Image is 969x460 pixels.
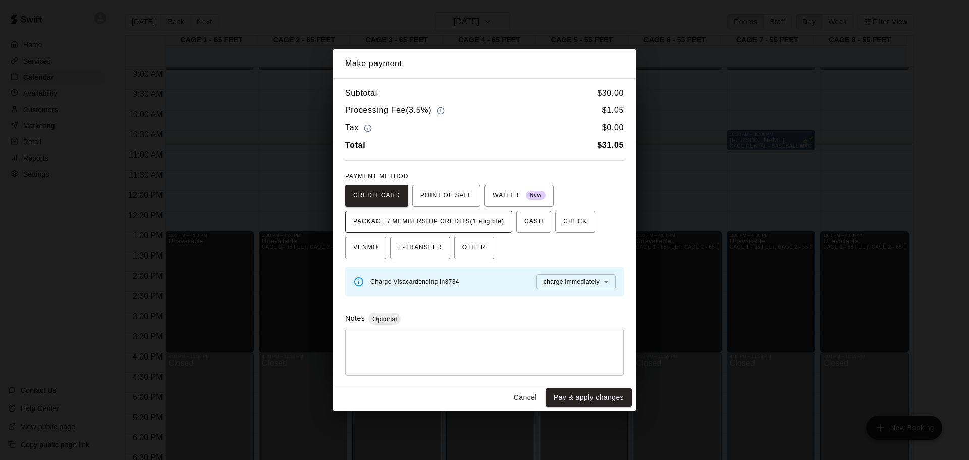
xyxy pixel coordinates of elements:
span: PACKAGE / MEMBERSHIP CREDITS (1 eligible) [353,214,504,230]
h6: $ 30.00 [597,87,624,100]
span: New [526,189,546,202]
span: CREDIT CARD [353,188,400,204]
span: POINT OF SALE [420,188,472,204]
button: E-TRANSFER [390,237,450,259]
span: WALLET [493,188,546,204]
button: CREDIT CARD [345,185,408,207]
b: Total [345,141,365,149]
h6: Tax [345,121,374,135]
h2: Make payment [333,49,636,78]
h6: $ 0.00 [602,121,624,135]
span: Charge Visa card ending in 3734 [370,278,459,285]
span: Optional [368,315,401,323]
button: POINT OF SALE [412,185,480,207]
span: OTHER [462,240,486,256]
h6: Subtotal [345,87,378,100]
h6: $ 1.05 [602,104,624,117]
span: VENMO [353,240,378,256]
span: charge immediately [544,278,600,285]
button: Cancel [509,388,542,407]
button: Pay & apply changes [546,388,632,407]
span: CASH [524,214,543,230]
button: CASH [516,211,551,233]
span: CHECK [563,214,587,230]
button: OTHER [454,237,494,259]
h6: Processing Fee ( 3.5% ) [345,104,447,117]
button: VENMO [345,237,386,259]
span: PAYMENT METHOD [345,173,408,180]
button: WALLET New [484,185,554,207]
button: CHECK [555,211,595,233]
label: Notes [345,314,365,322]
b: $ 31.05 [597,141,624,149]
button: PACKAGE / MEMBERSHIP CREDITS(1 eligible) [345,211,512,233]
span: E-TRANSFER [398,240,442,256]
